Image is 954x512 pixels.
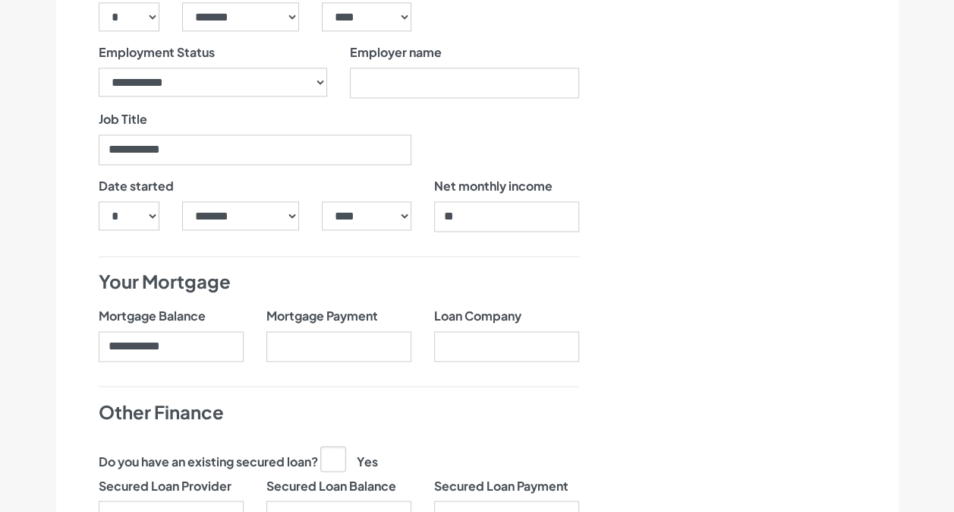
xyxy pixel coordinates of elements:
label: Mortgage Payment [266,307,378,325]
h4: Other Finance [99,399,579,425]
label: Yes [320,446,378,470]
label: Job Title [99,110,147,128]
label: Secured Loan Provider [99,476,231,495]
label: Loan Company [434,307,521,325]
label: Secured Loan Balance [266,476,396,495]
label: Do you have an existing secured loan? [99,452,318,470]
label: Date started [99,177,174,195]
label: Net monthly income [434,177,553,195]
h4: Your Mortgage [99,269,579,295]
label: Secured Loan Payment [434,476,568,495]
label: Mortgage Balance [99,307,206,325]
label: Employment Status [99,43,215,62]
label: Employer name [350,43,442,62]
